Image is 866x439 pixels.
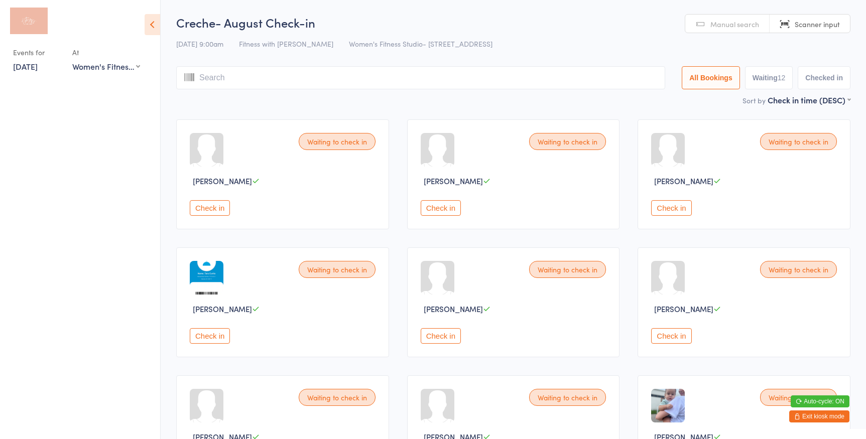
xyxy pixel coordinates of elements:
[421,328,461,344] button: Check in
[193,304,252,314] span: [PERSON_NAME]
[795,19,840,29] span: Scanner input
[760,133,837,150] div: Waiting to check in
[193,176,252,186] span: [PERSON_NAME]
[299,261,376,278] div: Waiting to check in
[13,44,62,61] div: Events for
[176,66,665,89] input: Search
[72,44,140,61] div: At
[778,74,786,82] div: 12
[745,66,793,89] button: Waiting12
[190,261,223,295] img: image1747278123.png
[682,66,740,89] button: All Bookings
[424,304,483,314] span: [PERSON_NAME]
[421,200,461,216] button: Check in
[424,176,483,186] span: [PERSON_NAME]
[768,94,850,105] div: Check in time (DESC)
[176,14,850,31] h2: Creche- August Check-in
[798,66,850,89] button: Checked in
[529,261,606,278] div: Waiting to check in
[760,389,837,406] div: Waiting to check in
[529,389,606,406] div: Waiting to check in
[349,39,492,49] span: Women's Fitness Studio- [STREET_ADDRESS]
[743,95,766,105] label: Sort by
[190,328,230,344] button: Check in
[13,61,38,72] a: [DATE]
[651,200,691,216] button: Check in
[654,176,713,186] span: [PERSON_NAME]
[789,410,849,422] button: Exit kiosk mode
[654,304,713,314] span: [PERSON_NAME]
[10,8,48,34] img: Fitness with Zoe
[760,261,837,278] div: Waiting to check in
[791,395,849,407] button: Auto-cycle: ON
[299,389,376,406] div: Waiting to check in
[299,133,376,150] div: Waiting to check in
[239,39,333,49] span: Fitness with [PERSON_NAME]
[651,328,691,344] button: Check in
[651,389,685,422] img: image1711510551.png
[529,133,606,150] div: Waiting to check in
[190,200,230,216] button: Check in
[710,19,759,29] span: Manual search
[72,61,140,72] div: Women's Fitness Studio- [STREET_ADDRESS]
[176,39,223,49] span: [DATE] 9:00am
